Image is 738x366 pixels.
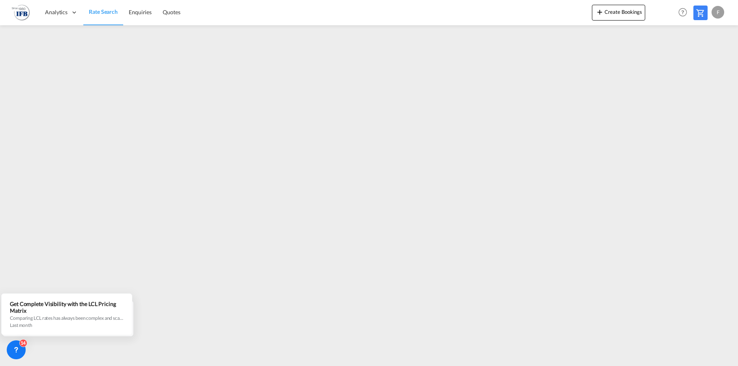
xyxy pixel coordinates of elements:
span: Help [676,6,689,19]
button: icon-plus 400-fgCreate Bookings [592,5,645,21]
div: Help [676,6,693,20]
span: Analytics [45,8,68,16]
span: Enquiries [129,9,152,15]
md-icon: icon-plus 400-fg [595,7,605,17]
span: Rate Search [89,8,118,15]
div: F [712,6,724,19]
img: de31bbe0256b11eebba44b54815f083d.png [12,4,30,21]
span: Quotes [163,9,180,15]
